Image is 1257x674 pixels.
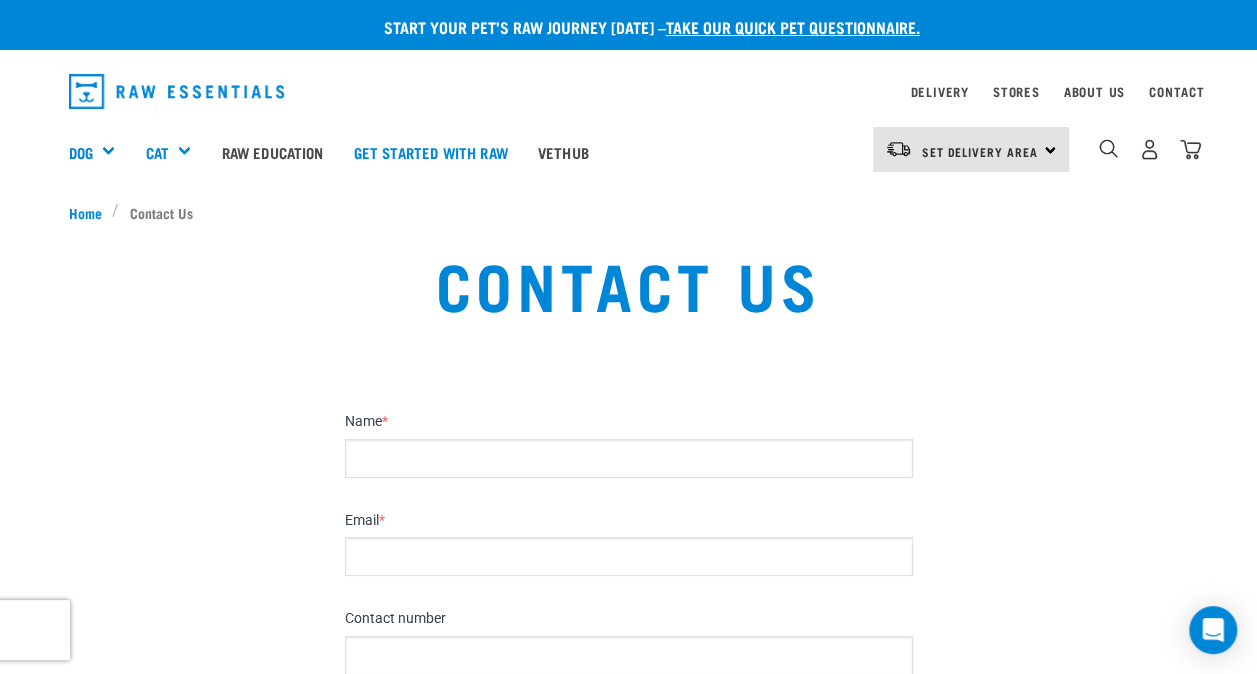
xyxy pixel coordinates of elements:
a: Home [69,202,113,223]
a: Get started with Raw [339,112,523,192]
a: Contact [1149,88,1205,95]
img: Raw Essentials Logo [69,74,285,109]
span: Home [69,202,102,223]
a: take our quick pet questionnaire. [666,22,920,31]
nav: dropdown navigation [53,66,1205,117]
a: Delivery [910,88,968,95]
label: Contact number [345,610,913,628]
a: Raw Education [206,112,338,192]
label: Name [345,413,913,431]
a: Vethub [523,112,604,192]
img: home-icon-1@2x.png [1099,139,1118,158]
a: Cat [145,141,168,164]
a: About Us [1063,88,1124,95]
span: Set Delivery Area [922,148,1038,155]
img: van-moving.png [885,140,912,158]
nav: breadcrumbs [69,202,1189,223]
label: Email [345,512,913,530]
a: Stores [993,88,1040,95]
a: Dog [69,141,93,164]
img: home-icon@2x.png [1180,139,1201,160]
img: user.png [1139,139,1160,160]
h1: Contact Us [246,247,1012,319]
div: Open Intercom Messenger [1189,606,1237,654]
